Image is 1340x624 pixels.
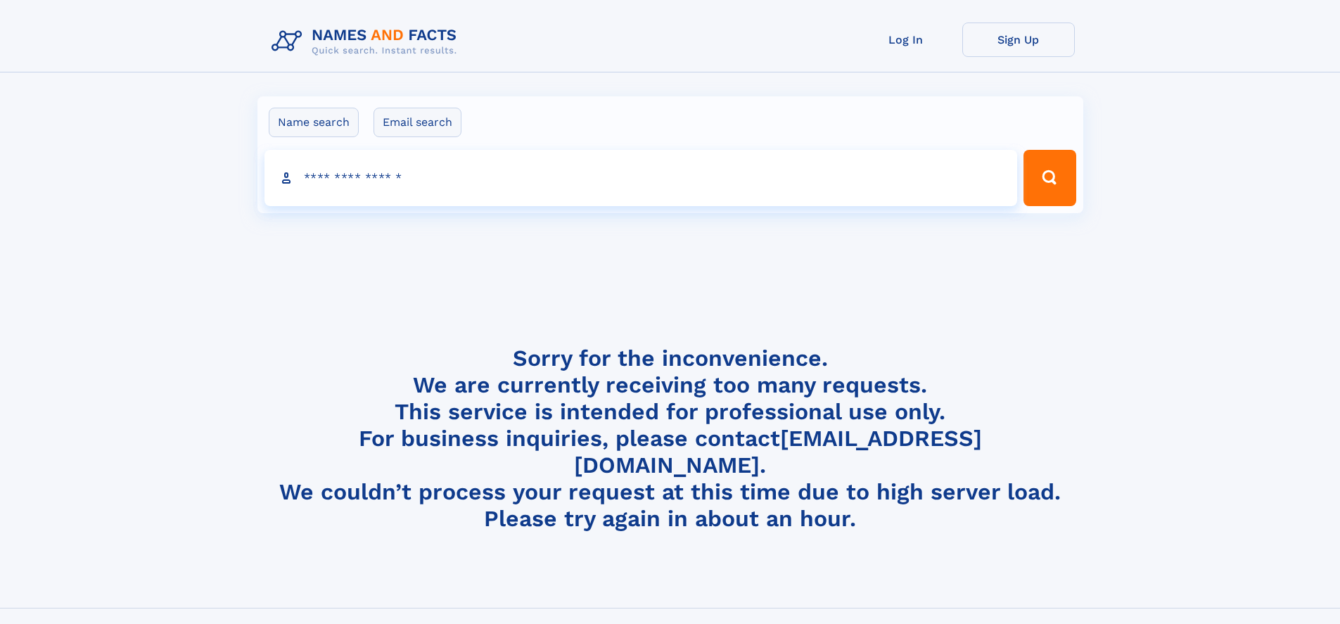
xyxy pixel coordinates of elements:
[264,150,1018,206] input: search input
[962,23,1075,57] a: Sign Up
[266,345,1075,533] h4: Sorry for the inconvenience. We are currently receiving too many requests. This service is intend...
[1023,150,1076,206] button: Search Button
[266,23,468,61] img: Logo Names and Facts
[374,108,461,137] label: Email search
[269,108,359,137] label: Name search
[850,23,962,57] a: Log In
[574,425,982,478] a: [EMAIL_ADDRESS][DOMAIN_NAME]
